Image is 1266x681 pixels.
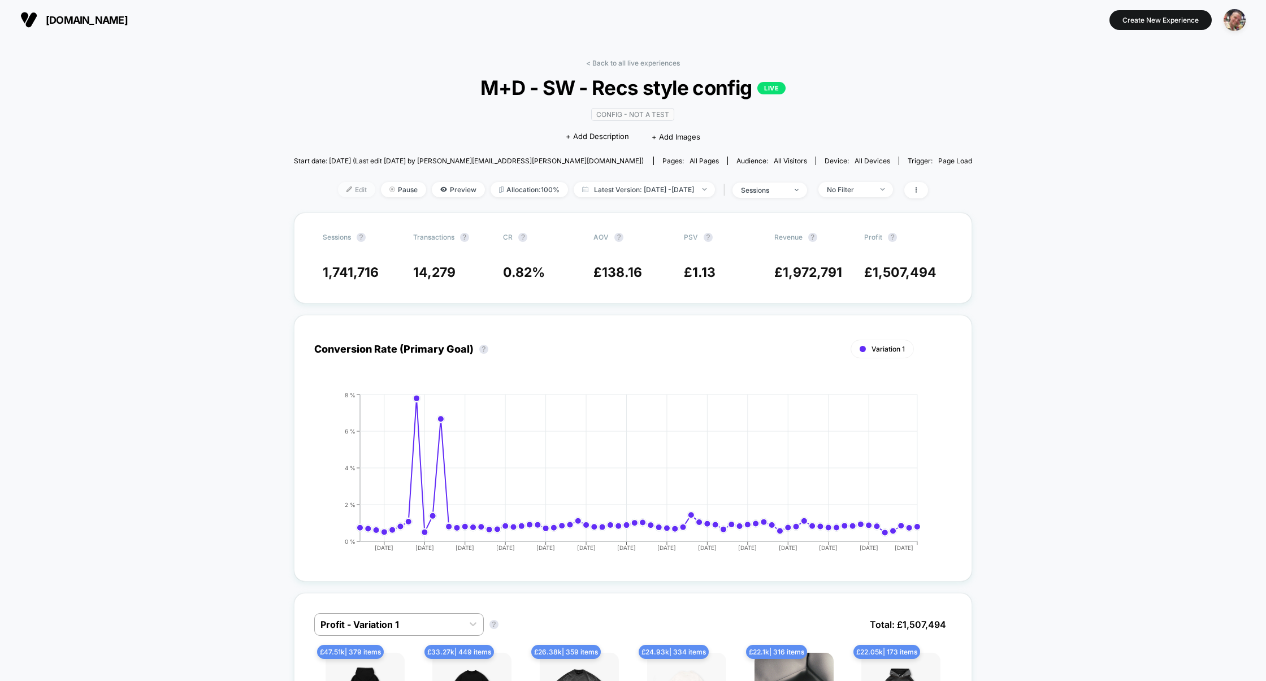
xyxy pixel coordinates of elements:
[888,233,897,242] button: ?
[774,233,803,241] span: Revenue
[536,544,555,551] tspan: [DATE]
[593,264,642,280] span: £
[774,157,807,165] span: All Visitors
[503,233,513,241] span: CR
[872,345,905,353] span: Variation 1
[1220,8,1249,32] button: ppic
[827,185,872,194] div: No Filter
[593,233,609,241] span: AOV
[531,645,601,659] span: £ 26.38k | 359 items
[652,132,700,141] span: + Add Images
[860,544,878,551] tspan: [DATE]
[704,233,713,242] button: ?
[684,233,698,241] span: PSV
[518,233,527,242] button: ?
[328,76,938,99] span: M+D - SW - Recs style config
[586,59,680,67] a: < Back to all live experiences
[432,182,485,197] span: Preview
[908,157,972,165] div: Trigger:
[639,645,709,659] span: £ 24.93k | 334 items
[741,186,786,194] div: sessions
[496,544,515,551] tspan: [DATE]
[938,157,972,165] span: Page Load
[338,182,375,197] span: Edit
[357,233,366,242] button: ?
[873,264,937,280] span: 1,507,494
[795,189,799,191] img: end
[413,264,456,280] span: 14,279
[736,157,807,165] div: Audience:
[489,620,498,629] button: ?
[738,544,757,551] tspan: [DATE]
[46,14,128,26] span: [DOMAIN_NAME]
[864,613,952,636] span: Total: £ 1,507,494
[345,391,355,398] tspan: 8 %
[415,544,434,551] tspan: [DATE]
[881,188,885,190] img: end
[323,233,351,241] span: Sessions
[774,264,842,280] span: £
[317,645,384,659] span: £ 47.51k | 379 items
[746,645,807,659] span: £ 22.1k | 316 items
[345,427,355,434] tspan: 6 %
[381,182,426,197] span: Pause
[294,157,644,165] span: Start date: [DATE] (Last edit [DATE] by [PERSON_NAME][EMAIL_ADDRESS][PERSON_NAME][DOMAIN_NAME])
[577,544,596,551] tspan: [DATE]
[491,182,568,197] span: Allocation: 100%
[855,157,890,165] span: all devices
[757,82,786,94] p: LIVE
[582,186,588,192] img: calendar
[479,345,488,354] button: ?
[375,544,393,551] tspan: [DATE]
[389,186,395,192] img: end
[617,544,636,551] tspan: [DATE]
[816,157,899,165] span: Device:
[20,11,37,28] img: Visually logo
[346,186,352,192] img: edit
[602,264,642,280] span: 138.16
[703,188,706,190] img: end
[1109,10,1212,30] button: Create New Experience
[424,645,494,659] span: £ 33.27k | 449 items
[503,264,545,280] span: 0.82 %
[345,537,355,544] tspan: 0 %
[1224,9,1246,31] img: ppic
[591,108,674,121] span: CONFIG - NOT A TEST
[460,233,469,242] button: ?
[614,233,623,242] button: ?
[721,182,732,198] span: |
[574,182,715,197] span: Latest Version: [DATE] - [DATE]
[684,264,716,280] span: £
[692,264,716,280] span: 1.13
[819,544,838,551] tspan: [DATE]
[779,544,797,551] tspan: [DATE]
[864,233,882,241] span: Profit
[662,157,719,165] div: Pages:
[864,264,937,280] span: £
[413,233,454,241] span: Transactions
[895,544,914,551] tspan: [DATE]
[698,544,717,551] tspan: [DATE]
[690,157,719,165] span: all pages
[658,544,677,551] tspan: [DATE]
[566,131,629,142] span: + Add Description
[345,501,355,508] tspan: 2 %
[783,264,842,280] span: 1,972,791
[323,264,379,280] span: 1,741,716
[499,186,504,193] img: rebalance
[808,233,817,242] button: ?
[17,11,131,29] button: [DOMAIN_NAME]
[456,544,474,551] tspan: [DATE]
[303,392,941,561] div: CONVERSION_RATE
[853,645,920,659] span: £ 22.05k | 173 items
[345,464,355,471] tspan: 4 %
